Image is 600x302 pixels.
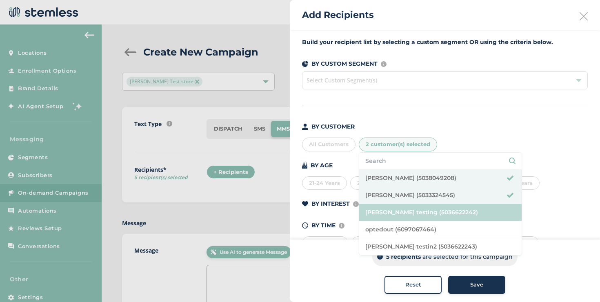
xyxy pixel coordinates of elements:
[470,281,483,289] span: Save
[311,122,355,131] p: BY CUSTOMER
[366,141,430,147] span: 2 customer(s) selected
[422,253,513,261] p: are selected for this campaign
[386,253,421,261] p: 5 recipients
[377,254,383,260] img: icon-info-dark-48f6c5f3.svg
[302,124,308,130] img: icon-person-dark-ced50e5f.svg
[359,221,522,238] li: optedout (6097067464)
[302,61,308,67] img: icon-segments-dark-074adb27.svg
[302,201,308,207] img: icon-heart-dark-29e6356f.svg
[359,170,522,187] li: [PERSON_NAME] (5038049208)
[302,38,588,47] label: Build your recipient list by selecting a custom segment OR using the criteria below.
[559,263,600,302] iframe: Chat Widget
[302,236,348,250] div: Last 7 Days
[302,162,307,169] img: icon-cake-93b2a7b5.svg
[350,176,396,190] div: 25-34 Years
[448,276,505,294] button: Save
[311,161,333,170] p: BY AGE
[359,187,522,204] li: [PERSON_NAME] (5033324545)
[339,223,344,229] img: icon-info-236977d2.svg
[384,276,442,294] button: Reset
[405,281,421,289] span: Reset
[302,176,347,190] div: 21-24 Years
[359,204,522,221] li: [PERSON_NAME] testing (5036622242)
[302,222,308,229] img: icon-time-dark-e6b1183b.svg
[311,200,350,208] p: BY INTEREST
[311,60,378,68] p: BY CUSTOM SEGMENT
[359,238,522,255] li: [PERSON_NAME] testin2 (5036622243)
[302,8,374,22] h2: Add Recipients
[365,157,516,165] input: Search
[381,61,387,67] img: icon-info-236977d2.svg
[302,138,356,151] div: All Customers
[353,201,359,207] img: icon-info-236977d2.svg
[311,221,336,230] p: BY TIME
